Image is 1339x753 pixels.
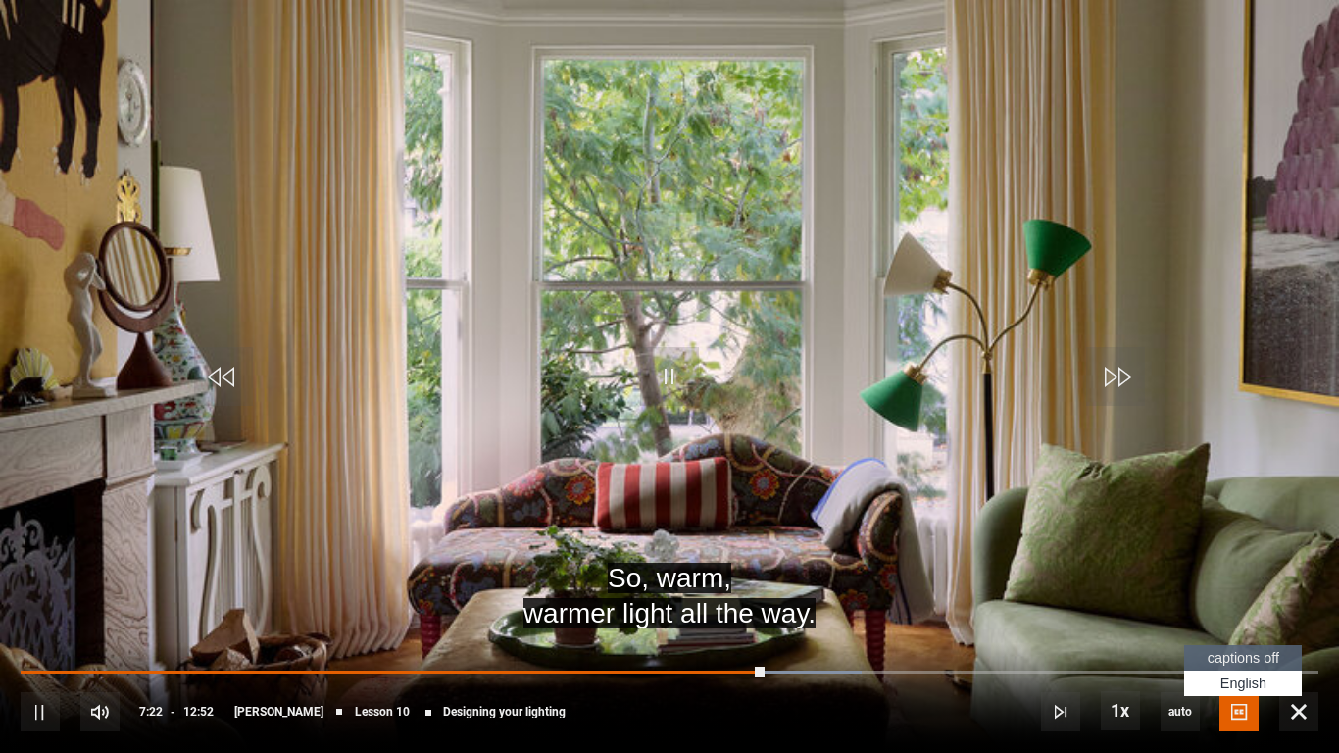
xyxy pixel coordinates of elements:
button: Captions [1219,692,1259,731]
span: captions off [1208,650,1279,666]
span: [PERSON_NAME] [234,706,323,718]
span: - [171,705,175,719]
span: auto [1161,692,1200,731]
button: Pause [21,692,60,731]
button: Playback Rate [1101,691,1140,730]
div: Progress Bar [21,671,1318,675]
span: English [1220,676,1266,691]
button: Mute [80,692,120,731]
button: Next Lesson [1041,692,1080,731]
span: 12:52 [183,694,214,729]
span: 7:22 [139,694,163,729]
button: Fullscreen [1279,692,1318,731]
div: Current quality: 1080p [1161,692,1200,731]
span: Lesson 10 [355,706,410,718]
span: Designing your lighting [443,706,566,718]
